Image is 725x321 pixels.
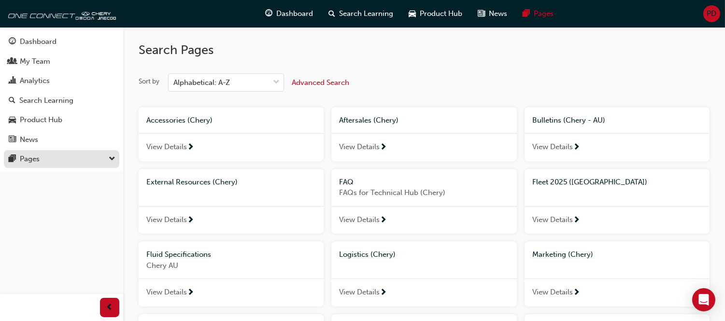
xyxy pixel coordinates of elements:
span: news-icon [478,8,485,20]
span: FAQ [339,178,354,186]
span: search-icon [9,97,15,105]
span: car-icon [9,116,16,125]
span: Pages [534,8,554,19]
span: Marketing (Chery) [532,250,593,259]
a: News [4,131,119,149]
span: Bulletins (Chery - AU) [532,116,605,125]
a: Aftersales (Chery)View Details [331,107,516,161]
span: Dashboard [277,8,313,19]
span: next-icon [380,216,387,225]
div: My Team [20,56,50,67]
div: News [20,134,38,145]
div: Alphabetical: A-Z [173,77,230,88]
a: Logistics (Chery)View Details [331,241,516,307]
span: Fleet 2025 ([GEOGRAPHIC_DATA]) [532,178,647,186]
a: Fluid SpecificationsChery AUView Details [139,241,324,307]
span: PD [707,8,717,19]
span: next-icon [573,289,580,297]
span: Product Hub [420,8,463,19]
span: next-icon [187,143,194,152]
span: next-icon [573,216,580,225]
span: prev-icon [106,302,114,314]
span: search-icon [329,8,336,20]
div: Open Intercom Messenger [692,288,715,311]
span: next-icon [187,289,194,297]
a: guage-iconDashboard [258,4,321,24]
span: next-icon [380,143,387,152]
span: View Details [146,141,187,153]
div: Analytics [20,75,50,86]
span: View Details [146,287,187,298]
span: down-icon [273,76,280,89]
div: Product Hub [20,114,62,126]
span: guage-icon [9,38,16,46]
span: pages-icon [9,155,16,164]
span: Fluid Specifications [146,250,211,259]
a: search-iconSearch Learning [321,4,401,24]
span: View Details [532,141,573,153]
span: View Details [339,287,380,298]
span: chart-icon [9,77,16,85]
span: Aftersales (Chery) [339,116,398,125]
a: pages-iconPages [515,4,562,24]
span: news-icon [9,136,16,144]
span: Logistics (Chery) [339,250,396,259]
button: Advanced Search [292,73,349,92]
a: car-iconProduct Hub [401,4,470,24]
a: Fleet 2025 ([GEOGRAPHIC_DATA])View Details [525,169,710,234]
a: Dashboard [4,33,119,51]
span: next-icon [187,216,194,225]
a: My Team [4,53,119,70]
span: External Resources (Chery) [146,178,238,186]
a: FAQFAQs for Technical Hub (Chery)View Details [331,169,516,234]
button: DashboardMy TeamAnalyticsSearch LearningProduct HubNews [4,31,119,150]
a: Product Hub [4,111,119,129]
span: View Details [532,287,573,298]
button: Pages [4,150,119,168]
span: next-icon [380,289,387,297]
span: FAQs for Technical Hub (Chery) [339,187,509,198]
div: Dashboard [20,36,57,47]
span: down-icon [109,153,115,166]
img: oneconnect [5,4,116,23]
span: Chery AU [146,260,316,271]
span: guage-icon [266,8,273,20]
span: View Details [339,214,380,225]
div: Pages [20,154,40,165]
span: View Details [146,214,187,225]
h2: Search Pages [139,42,710,58]
a: Analytics [4,72,119,90]
a: Marketing (Chery)View Details [525,241,710,307]
a: External Resources (Chery)View Details [139,169,324,234]
a: news-iconNews [470,4,515,24]
span: View Details [532,214,573,225]
a: Search Learning [4,92,119,110]
span: next-icon [573,143,580,152]
div: Sort by [139,77,159,86]
span: News [489,8,508,19]
button: PD [703,5,720,22]
span: pages-icon [523,8,530,20]
a: Accessories (Chery)View Details [139,107,324,161]
span: car-icon [409,8,416,20]
span: people-icon [9,57,16,66]
span: Advanced Search [292,78,349,87]
span: Accessories (Chery) [146,116,213,125]
span: Search Learning [340,8,394,19]
div: Search Learning [19,95,73,106]
span: View Details [339,141,380,153]
a: Bulletins (Chery - AU)View Details [525,107,710,161]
